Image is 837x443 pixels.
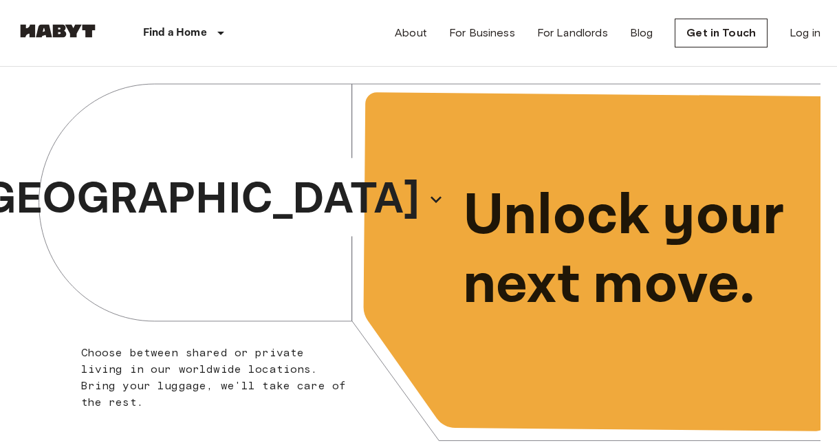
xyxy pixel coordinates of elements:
[449,25,515,41] a: For Business
[17,24,99,38] img: Habyt
[395,25,427,41] a: About
[790,25,820,41] a: Log in
[537,25,608,41] a: For Landlords
[630,25,653,41] a: Blog
[463,182,799,321] p: Unlock your next move.
[143,25,207,41] p: Find a Home
[675,19,768,47] a: Get in Touch
[81,345,347,411] p: Choose between shared or private living in our worldwide locations. Bring your luggage, we'll tak...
